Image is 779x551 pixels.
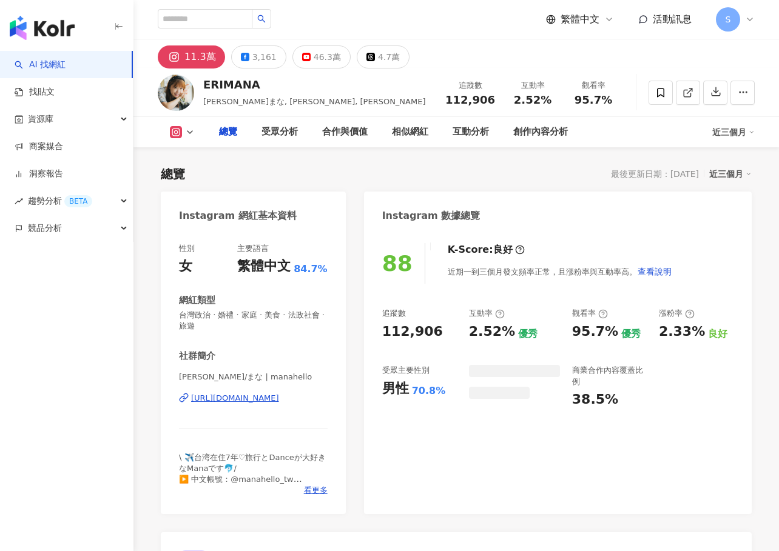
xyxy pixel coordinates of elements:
[611,169,699,179] div: 最後更新日期：[DATE]
[572,365,647,387] div: 商業合作內容覆蓋比例
[179,350,215,362] div: 社群簡介
[237,243,269,254] div: 主要語言
[382,322,443,341] div: 112,906
[378,48,400,65] div: 4.7萬
[638,267,672,276] span: 查看說明
[292,45,351,68] button: 46.3萬
[203,77,426,92] div: ERIMANA
[382,209,481,222] div: Instagram 數據總覽
[179,453,326,517] span: \ ✈️台湾在住7年♡旅行とDanceが大好きなManaです🐬/ ▶️ 中文帳號：@manahello_tw 📮合作邀約：[PERSON_NAME][EMAIL_ADDRESS][DOMAIN_...
[518,327,538,341] div: 優秀
[493,243,513,256] div: 良好
[64,195,92,207] div: BETA
[726,13,731,26] span: S
[570,79,616,92] div: 觀看率
[161,165,185,182] div: 總覽
[448,243,525,256] div: K-Score :
[294,262,328,276] span: 84.7%
[231,45,286,68] button: 3,161
[382,365,430,376] div: 受眾主要性別
[575,94,612,106] span: 95.7%
[709,166,752,182] div: 近三個月
[28,105,53,133] span: 資源庫
[659,308,695,319] div: 漲粉率
[261,125,298,139] div: 受眾分析
[15,168,63,180] a: 洞察報告
[469,322,515,341] div: 2.52%
[179,310,328,332] span: 台灣政治 · 婚禮 · 家庭 · 美食 · 法政社會 · 旅遊
[15,59,66,71] a: searchAI 找網紅
[314,48,341,65] div: 46.3萬
[514,94,551,106] span: 2.52%
[219,125,237,139] div: 總覽
[412,384,446,398] div: 70.8%
[179,294,215,307] div: 網紅類型
[453,125,489,139] div: 互動分析
[179,243,195,254] div: 性別
[257,15,266,23] span: search
[357,45,410,68] button: 4.7萬
[382,251,413,276] div: 88
[637,259,672,284] button: 查看說明
[179,372,328,382] span: [PERSON_NAME]/まな | manahello
[15,197,23,205] span: rise
[28,215,62,242] span: 競品分析
[621,327,641,341] div: 優秀
[179,209,297,222] div: Instagram 網紅基本資料
[158,45,225,68] button: 11.3萬
[445,93,495,106] span: 112,906
[191,393,279,404] div: [URL][DOMAIN_NAME]
[572,390,618,409] div: 38.5%
[561,13,599,26] span: 繁體中文
[158,75,194,111] img: KOL Avatar
[392,125,428,139] div: 相似網紅
[572,322,618,341] div: 95.7%
[469,308,505,319] div: 互動率
[28,187,92,215] span: 趨勢分析
[15,141,63,153] a: 商案媒合
[10,16,75,40] img: logo
[708,327,727,341] div: 良好
[179,393,328,404] a: [URL][DOMAIN_NAME]
[712,122,755,142] div: 近三個月
[445,79,495,92] div: 追蹤數
[304,485,328,496] span: 看更多
[510,79,556,92] div: 互動率
[513,125,568,139] div: 創作內容分析
[653,13,692,25] span: 活動訊息
[659,322,705,341] div: 2.33%
[382,308,406,319] div: 追蹤數
[382,379,409,398] div: 男性
[572,308,608,319] div: 觀看率
[203,97,426,106] span: [PERSON_NAME]まな, [PERSON_NAME], [PERSON_NAME]
[322,125,368,139] div: 合作與價值
[184,48,216,65] div: 11.3萬
[252,48,277,65] div: 3,161
[15,86,55,98] a: 找貼文
[237,257,291,276] div: 繁體中文
[448,259,672,284] div: 近期一到三個月發文頻率正常，且漲粉率與互動率高。
[179,257,192,276] div: 女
